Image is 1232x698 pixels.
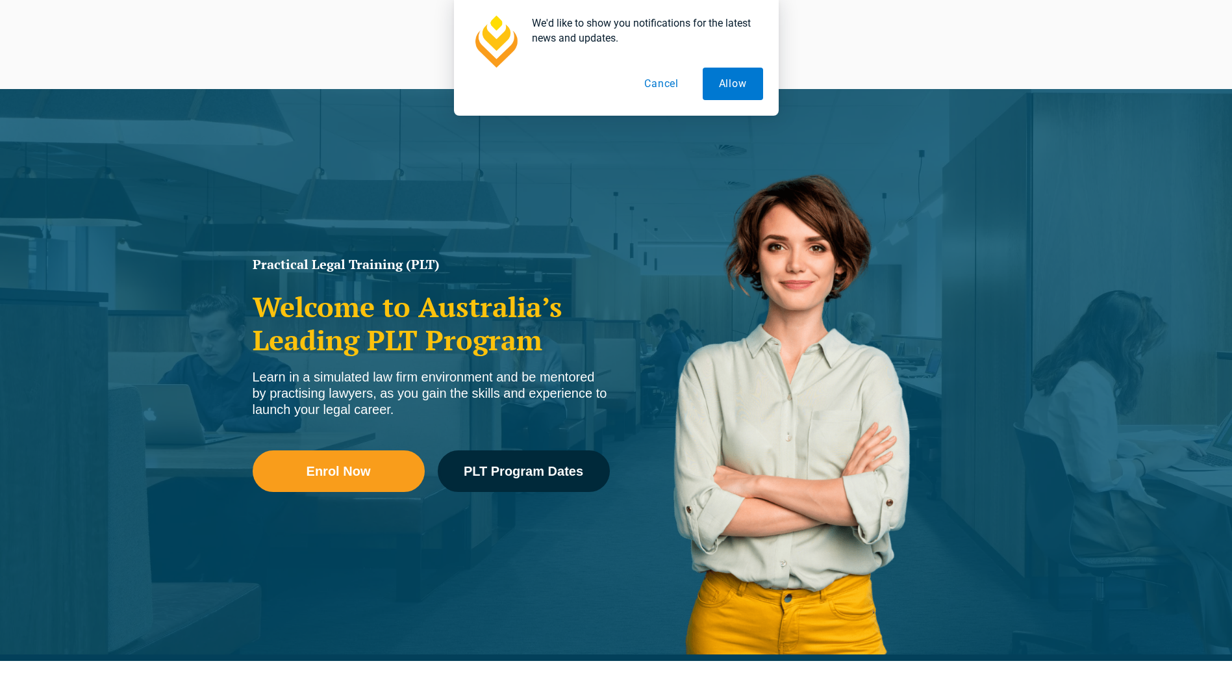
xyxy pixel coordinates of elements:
[522,16,763,45] div: We'd like to show you notifications for the latest news and updates.
[253,369,610,418] div: Learn in a simulated law firm environment and be mentored by practising lawyers, as you gain the ...
[470,16,522,68] img: notification icon
[628,68,695,100] button: Cancel
[438,450,610,492] a: PLT Program Dates
[253,450,425,492] a: Enrol Now
[253,258,610,271] h1: Practical Legal Training (PLT)
[464,465,583,478] span: PLT Program Dates
[253,291,610,356] h2: Welcome to Australia’s Leading PLT Program
[307,465,371,478] span: Enrol Now
[703,68,763,100] button: Allow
